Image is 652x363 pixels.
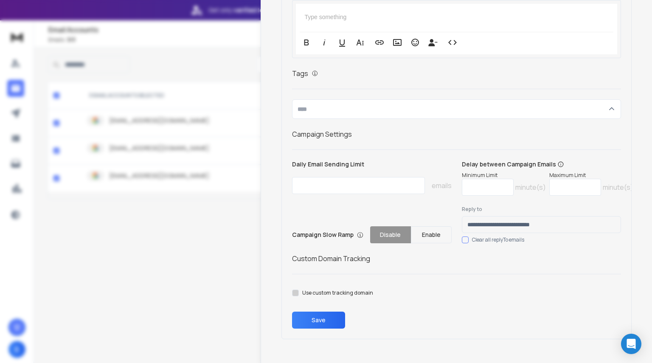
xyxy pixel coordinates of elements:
p: emails [432,180,452,191]
p: Maximum Limit [549,172,633,179]
p: minute(s) [515,182,546,192]
label: Use custom tracking domain [302,290,373,296]
button: Enable [411,226,452,243]
p: Daily Email Sending Limit [292,160,451,172]
button: Emoticons [407,34,423,51]
button: Italic (Ctrl+I) [316,34,332,51]
p: Minimum Limit [462,172,546,179]
label: Reply to [462,206,621,213]
label: Clear all replyTo emails [472,236,524,243]
button: Underline (Ctrl+U) [334,34,350,51]
h1: Tags [292,68,308,79]
button: Insert Link (Ctrl+K) [371,34,388,51]
button: Save [292,312,345,329]
p: Delay between Campaign Emails [462,160,633,169]
h1: Custom Domain Tracking [292,253,621,264]
button: Code View [444,34,461,51]
p: Campaign Slow Ramp [292,231,363,239]
button: Insert Image (Ctrl+P) [389,34,405,51]
p: minute(s) [603,182,633,192]
button: Insert Unsubscribe Link [425,34,441,51]
h1: Campaign Settings [292,129,621,139]
button: Disable [370,226,411,243]
button: More Text [352,34,368,51]
div: Open Intercom Messenger [621,334,641,354]
button: Bold (Ctrl+B) [298,34,315,51]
